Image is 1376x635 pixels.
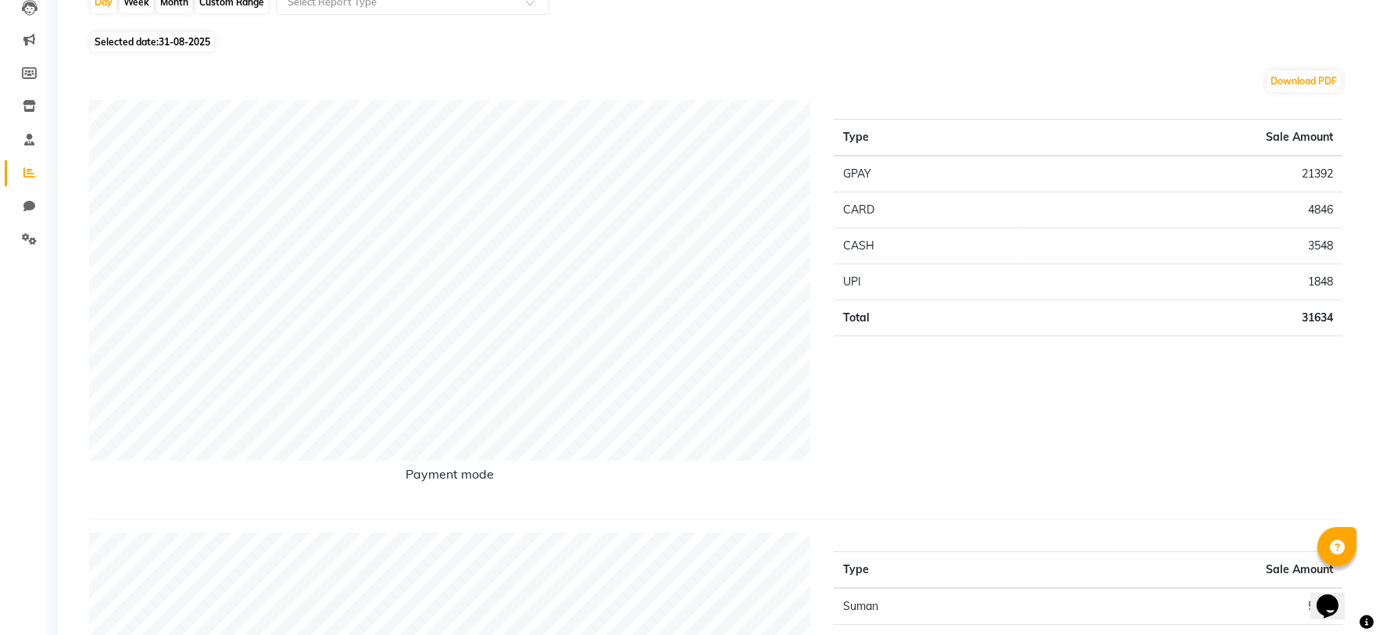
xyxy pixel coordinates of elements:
[834,264,1020,300] td: UPI
[834,120,1020,156] th: Type
[1267,70,1341,92] button: Download PDF
[1021,156,1342,192] td: 21392
[1021,228,1342,264] td: 3548
[834,228,1020,264] td: CASH
[834,192,1020,228] td: CARD
[91,32,214,52] span: Selected date:
[89,467,810,488] h6: Payment mode
[1115,552,1342,589] th: Sale Amount
[834,156,1020,192] td: GPAY
[1021,120,1342,156] th: Sale Amount
[1115,588,1342,625] td: 5053
[1021,300,1342,336] td: 31634
[834,300,1020,336] td: Total
[1021,192,1342,228] td: 4846
[1310,572,1360,619] iframe: chat widget
[834,588,1115,625] td: Suman
[834,552,1115,589] th: Type
[159,36,210,48] span: 31-08-2025
[1021,264,1342,300] td: 1848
